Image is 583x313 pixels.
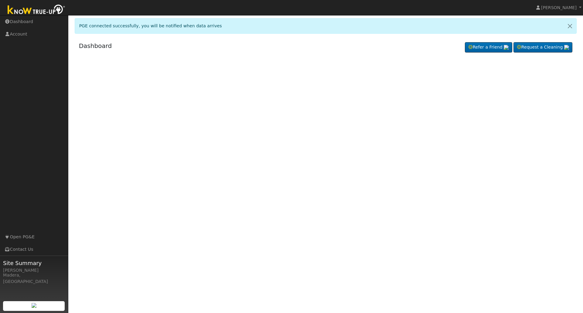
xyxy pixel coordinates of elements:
[75,18,577,34] div: PGE connected successfully, you will be notified when data arrives
[32,303,36,308] img: retrieve
[3,272,65,285] div: Madera, [GEOGRAPHIC_DATA]
[465,42,512,53] a: Refer a Friend
[79,42,112,49] a: Dashboard
[504,45,509,50] img: retrieve
[3,259,65,267] span: Site Summary
[3,267,65,274] div: [PERSON_NAME]
[541,5,577,10] span: [PERSON_NAME]
[513,42,572,53] a: Request a Cleaning
[5,3,68,17] img: Know True-Up
[564,19,576,33] a: Close
[564,45,569,50] img: retrieve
